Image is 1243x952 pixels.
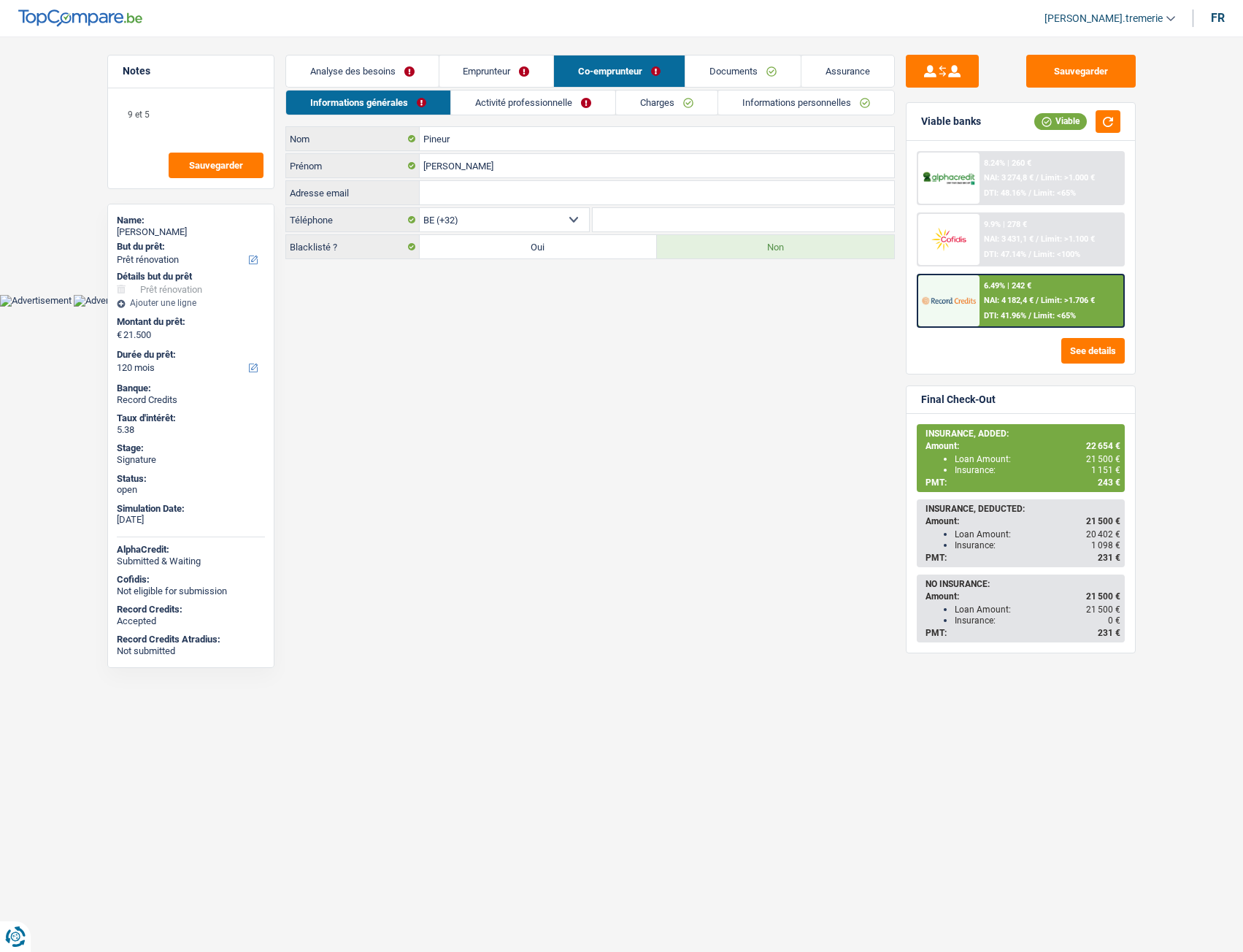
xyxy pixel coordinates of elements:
div: PMT: [925,628,1120,638]
div: Insurance: [955,615,1120,626]
span: Limit: <100% [1034,250,1080,259]
a: Co-emprunteur [554,55,685,87]
img: TopCompare Logo [18,9,142,27]
div: PMT: [925,553,1120,563]
img: Record Credits [922,287,976,314]
div: Insurance: [955,465,1120,475]
a: Charges [616,91,717,115]
div: Loan Amount: [955,454,1120,464]
label: Montant du prêt: [117,316,262,328]
div: Ajouter une ligne [117,298,265,308]
div: Simulation Date: [117,503,265,515]
span: 243 € [1098,477,1120,488]
span: / [1028,250,1031,259]
label: Non [657,235,894,258]
label: Durée du prêt: [117,349,262,361]
span: [PERSON_NAME].tremerie [1044,12,1163,25]
div: Amount: [925,441,1120,451]
div: Banque: [117,383,265,394]
a: Assurance [801,55,894,87]
a: Activité professionnelle [451,91,615,115]
label: Blacklisté ? [286,235,420,258]
div: Record Credits [117,394,265,406]
span: DTI: 47.14% [984,250,1026,259]
label: Prénom [286,154,420,177]
span: Limit: >1.100 € [1041,234,1095,244]
div: Stage: [117,442,265,454]
div: Record Credits Atradius: [117,634,265,645]
div: open [117,484,265,496]
span: Limit: <65% [1034,188,1076,198]
div: [DATE] [117,514,265,526]
span: 1 151 € [1091,465,1120,475]
button: See details [1061,338,1125,364]
div: PMT: [925,477,1120,488]
div: INSURANCE, ADDED: [925,429,1120,439]
a: Documents [685,55,801,87]
div: AlphaCredit: [117,544,265,556]
div: fr [1211,11,1225,25]
input: 401020304 [593,208,894,231]
span: 231 € [1098,628,1120,638]
button: Sauvegarder [1026,55,1136,88]
a: [PERSON_NAME].tremerie [1033,7,1175,31]
div: Viable banks [921,115,981,128]
span: 21 500 € [1086,516,1120,526]
div: Amount: [925,591,1120,602]
label: Oui [420,235,657,258]
span: 21 500 € [1086,454,1120,464]
span: / [1036,296,1039,305]
span: 21 500 € [1086,604,1120,615]
span: Limit: >1.706 € [1041,296,1095,305]
span: / [1028,188,1031,198]
h5: Notes [123,65,259,77]
div: Loan Amount: [955,604,1120,615]
div: INSURANCE, DEDUCTED: [925,504,1120,514]
span: NAI: 3 431,1 € [984,234,1034,244]
div: Not eligible for submission [117,586,265,597]
span: / [1036,234,1039,244]
div: Cofidis: [117,574,265,586]
div: Insurance: [955,540,1120,550]
label: But du prêt: [117,241,262,253]
a: Analyse des besoins [286,55,439,87]
span: / [1036,173,1039,183]
span: DTI: 41.96% [984,311,1026,320]
div: [PERSON_NAME] [117,226,265,238]
span: 0 € [1108,615,1120,626]
label: Téléphone [286,208,420,231]
span: NAI: 4 182,4 € [984,296,1034,305]
label: Adresse email [286,181,420,204]
div: Taux d'intérêt: [117,412,265,424]
span: 1 098 € [1091,540,1120,550]
img: Cofidis [922,226,976,253]
img: AlphaCredit [922,170,976,187]
label: Nom [286,127,420,150]
span: 22 654 € [1086,441,1120,451]
span: 20 402 € [1086,529,1120,540]
div: NO INSURANCE: [925,579,1120,589]
span: € [117,329,122,341]
div: Viable [1034,113,1087,129]
div: 5.38 [117,424,265,436]
div: Status: [117,473,265,485]
div: Not submitted [117,645,265,657]
div: Loan Amount: [955,529,1120,540]
div: Détails but du prêt [117,271,265,283]
span: / [1028,311,1031,320]
span: NAI: 3 274,8 € [984,173,1034,183]
div: Name: [117,215,265,226]
span: 21 500 € [1086,591,1120,602]
div: 9.9% | 278 € [984,220,1027,229]
a: Emprunteur [439,55,554,87]
span: Sauvegarder [189,161,243,170]
span: Limit: <65% [1034,311,1076,320]
img: Advertisement [74,295,145,307]
div: Submitted & Waiting [117,556,265,567]
div: 8.24% | 260 € [984,158,1031,168]
div: 6.49% | 242 € [984,281,1031,291]
a: Informations personnelles [718,91,894,115]
span: 231 € [1098,553,1120,563]
span: DTI: 48.16% [984,188,1026,198]
div: Record Credits: [117,604,265,615]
